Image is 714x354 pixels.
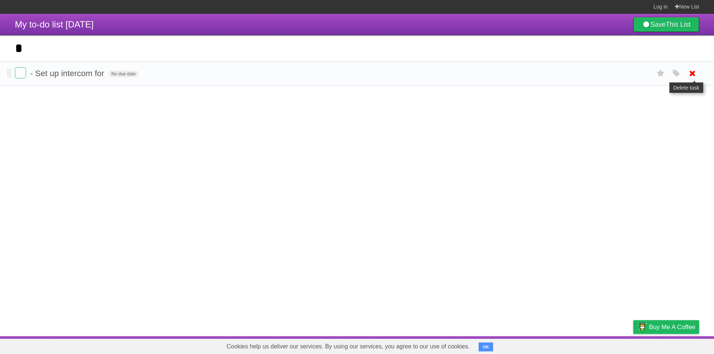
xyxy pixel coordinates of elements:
[30,69,106,78] span: - Set up intercom for
[633,17,699,32] a: SaveThis List
[15,67,26,78] label: Done
[15,19,94,29] span: My to-do list [DATE]
[637,321,647,333] img: Buy me a coffee
[624,338,643,352] a: Privacy
[109,71,139,77] span: No due date
[666,21,691,28] b: This List
[649,321,695,334] span: Buy me a coffee
[633,320,699,334] a: Buy me a coffee
[652,338,699,352] a: Suggest a feature
[219,339,477,354] span: Cookies help us deliver our services. By using our services, you agree to our use of cookies.
[598,338,615,352] a: Terms
[479,342,493,351] button: OK
[654,67,668,79] label: Star task
[559,338,589,352] a: Developers
[534,338,550,352] a: About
